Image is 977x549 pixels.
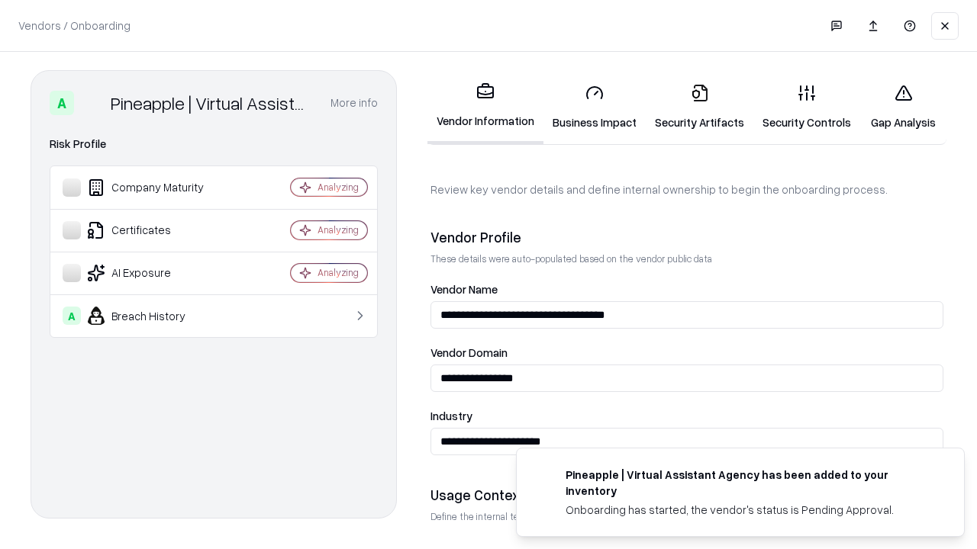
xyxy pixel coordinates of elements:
div: Vendor Profile [430,228,943,246]
div: Company Maturity [63,178,245,197]
button: More info [331,89,378,117]
div: A [50,91,74,115]
div: A [63,307,81,325]
a: Vendor Information [427,70,543,144]
div: Pineapple | Virtual Assistant Agency [111,91,312,115]
div: Risk Profile [50,135,378,153]
a: Gap Analysis [860,72,946,143]
a: Business Impact [543,72,646,143]
div: AI Exposure [63,264,245,282]
p: Define the internal team and reason for using this vendor. This helps assess business relevance a... [430,510,943,523]
div: Analyzing [318,181,359,194]
p: Review key vendor details and define internal ownership to begin the onboarding process. [430,181,943,197]
div: Pineapple | Virtual Assistant Agency has been added to your inventory [566,467,927,499]
div: Usage Context [430,486,943,504]
p: Vendors / Onboarding [18,18,131,34]
img: Pineapple | Virtual Assistant Agency [80,91,105,115]
label: Industry [430,410,943,422]
label: Vendor Domain [430,347,943,358]
a: Security Controls [753,72,860,143]
img: trypineapple.com [535,467,553,485]
a: Security Artifacts [646,72,753,143]
div: Certificates [63,221,245,239]
div: Onboarding has started, the vendor's status is Pending Approval. [566,502,927,518]
div: Analyzing [318,266,359,279]
div: Analyzing [318,223,359,236]
label: Vendor Name [430,284,943,295]
div: Breach History [63,307,245,325]
p: These details were auto-populated based on the vendor public data [430,252,943,265]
